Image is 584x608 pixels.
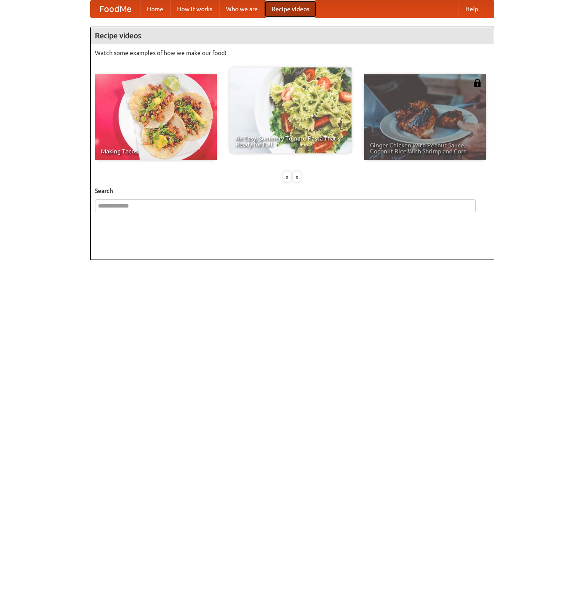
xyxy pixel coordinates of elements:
a: Recipe videos [265,0,316,18]
span: An Easy, Summery Tomato Pasta That's Ready for Fall [235,135,346,147]
div: » [293,171,301,182]
p: Watch some examples of how we make our food! [95,49,489,57]
a: An Easy, Summery Tomato Pasta That's Ready for Fall [229,67,352,153]
span: Making Tacos [101,148,211,154]
a: Making Tacos [95,74,217,160]
h4: Recipe videos [91,27,494,44]
img: 483408.png [473,79,482,87]
a: How it works [170,0,219,18]
a: Help [459,0,485,18]
a: Who we are [219,0,265,18]
h5: Search [95,186,489,195]
a: Home [140,0,170,18]
div: « [283,171,291,182]
a: FoodMe [91,0,140,18]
